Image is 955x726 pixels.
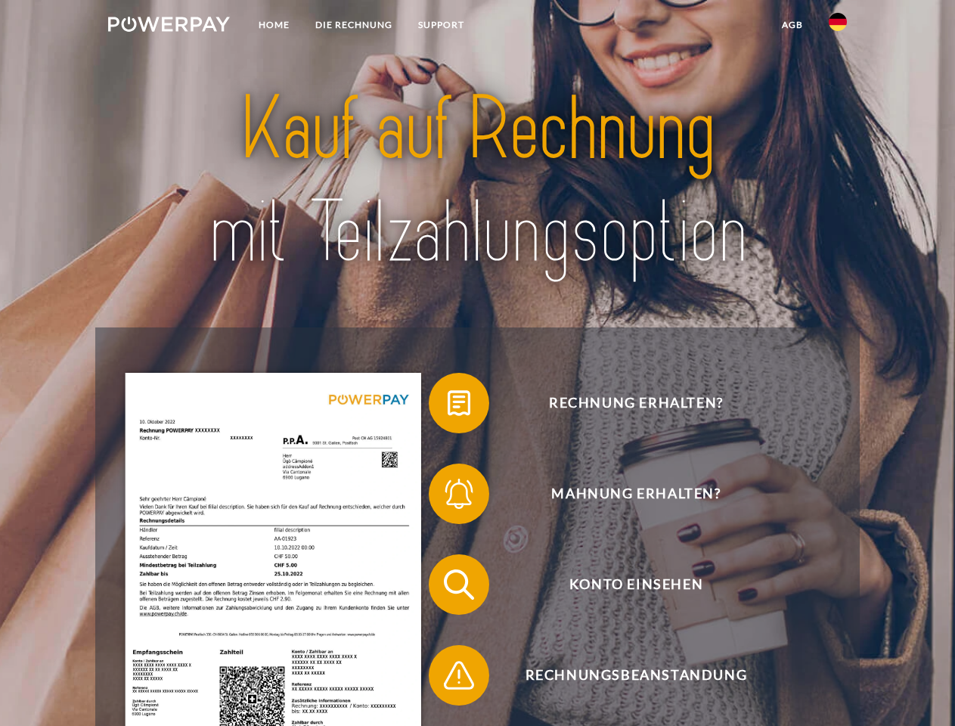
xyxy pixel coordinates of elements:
span: Konto einsehen [451,554,821,615]
span: Rechnungsbeanstandung [451,645,821,706]
span: Mahnung erhalten? [451,464,821,524]
img: logo-powerpay-white.svg [108,17,230,32]
img: qb_bill.svg [440,384,478,422]
img: qb_bell.svg [440,475,478,513]
button: Konto einsehen [429,554,822,615]
a: DIE RECHNUNG [302,11,405,39]
button: Rechnungsbeanstandung [429,645,822,706]
a: agb [769,11,816,39]
img: qb_warning.svg [440,656,478,694]
img: qb_search.svg [440,566,478,603]
a: SUPPORT [405,11,477,39]
button: Mahnung erhalten? [429,464,822,524]
span: Rechnung erhalten? [451,373,821,433]
a: Home [246,11,302,39]
img: de [829,13,847,31]
img: title-powerpay_de.svg [144,73,811,290]
button: Rechnung erhalten? [429,373,822,433]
